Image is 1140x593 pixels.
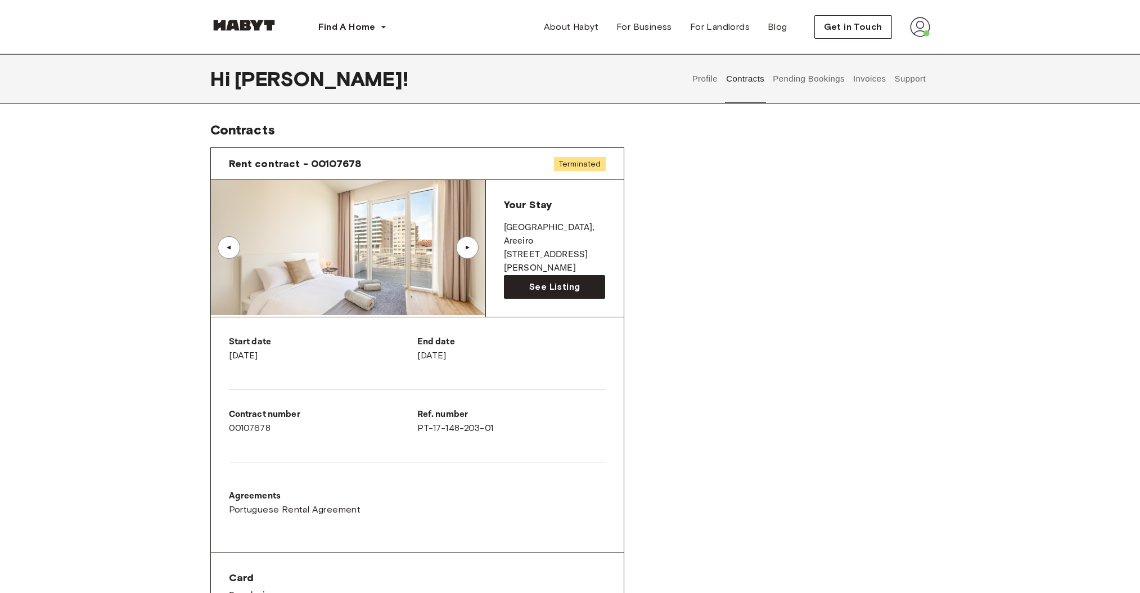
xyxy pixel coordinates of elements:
button: Find A Home [309,16,396,38]
a: For Business [607,16,681,38]
div: ▲ [462,244,473,251]
button: Profile [691,54,719,104]
img: Habyt [210,20,278,31]
button: Support [893,54,927,104]
span: For Landlords [690,20,750,34]
a: Portuguese Rental Agreement [229,503,361,516]
span: About Habyt [544,20,598,34]
a: See Listing [504,275,606,299]
span: Find A Home [318,20,376,34]
p: [GEOGRAPHIC_DATA] , Areeiro [504,221,606,248]
p: Start date [229,335,417,349]
div: PT-17-148-203-01 [417,408,606,435]
div: [DATE] [229,335,417,362]
span: Hi [210,67,235,91]
img: avatar [910,17,930,37]
button: Contracts [725,54,766,104]
div: [DATE] [417,335,606,362]
p: End date [417,335,606,349]
span: Blog [768,20,787,34]
a: For Landlords [681,16,759,38]
a: About Habyt [535,16,607,38]
span: Get in Touch [824,20,882,34]
span: Terminated [554,157,606,171]
img: Image of the room [211,180,485,315]
span: Card [229,571,340,585]
div: user profile tabs [688,54,930,104]
span: Rent contract - 00107678 [229,157,362,170]
span: See Listing [529,280,580,294]
div: 00107678 [229,408,417,435]
button: Pending Bookings [772,54,846,104]
p: Contract number [229,408,417,421]
button: Get in Touch [814,15,892,39]
div: ▲ [223,244,235,251]
span: Contracts [210,122,275,138]
button: Invoices [851,54,887,104]
p: [STREET_ADDRESS][PERSON_NAME] [504,248,606,275]
span: Your Stay [504,199,552,211]
span: For Business [616,20,672,34]
span: [PERSON_NAME] ! [235,67,408,91]
p: Agreements [229,489,361,503]
p: Ref. number [417,408,606,421]
a: Blog [759,16,796,38]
